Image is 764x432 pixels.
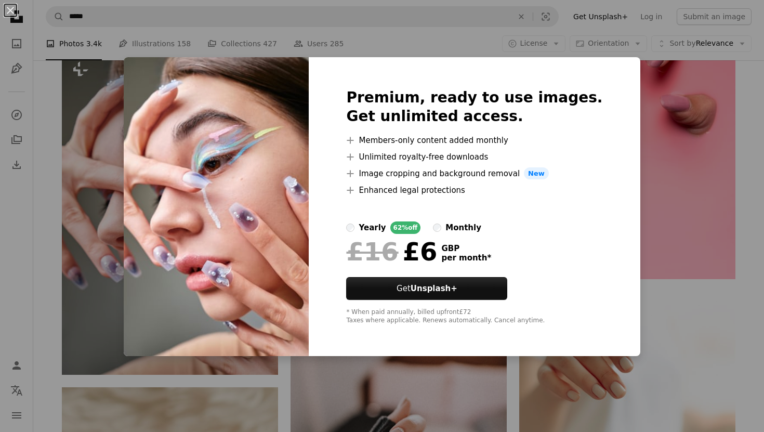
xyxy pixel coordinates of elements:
span: per month * [441,253,491,263]
span: New [524,167,549,180]
li: Unlimited royalty-free downloads [346,151,602,163]
div: * When paid annually, billed upfront £72 Taxes where applicable. Renews automatically. Cancel any... [346,308,602,325]
div: 62% off [390,221,421,234]
button: GetUnsplash+ [346,277,507,300]
span: GBP [441,244,491,253]
div: monthly [445,221,481,234]
input: yearly62%off [346,224,354,232]
input: monthly [433,224,441,232]
strong: Unsplash+ [411,284,457,293]
li: Members-only content added monthly [346,134,602,147]
h2: Premium, ready to use images. Get unlimited access. [346,88,602,126]
div: £6 [346,238,437,265]
div: yearly [359,221,386,234]
span: £16 [346,238,398,265]
li: Enhanced legal protections [346,184,602,197]
img: premium_photo-1703343320234-4c1a75b3ff13 [124,57,309,357]
li: Image cropping and background removal [346,167,602,180]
